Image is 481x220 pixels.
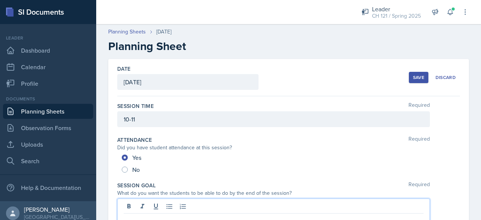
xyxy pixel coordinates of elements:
[3,43,93,58] a: Dashboard
[436,74,456,80] div: Discard
[132,154,141,161] span: Yes
[124,115,424,124] p: 10-11
[372,12,421,20] div: CH 121 / Spring 2025
[117,144,430,152] div: Did you have student attendance at this session?
[117,182,156,189] label: Session Goal
[413,74,424,80] div: Save
[408,182,430,189] span: Required
[132,166,140,173] span: No
[117,102,154,110] label: Session Time
[3,35,93,41] div: Leader
[117,136,152,144] label: Attendance
[3,153,93,168] a: Search
[3,104,93,119] a: Planning Sheets
[3,76,93,91] a: Profile
[156,28,171,36] div: [DATE]
[408,102,430,110] span: Required
[3,120,93,135] a: Observation Forms
[372,5,421,14] div: Leader
[3,96,93,102] div: Documents
[3,59,93,74] a: Calendar
[108,28,146,36] a: Planning Sheets
[3,137,93,152] a: Uploads
[409,72,428,83] button: Save
[431,72,460,83] button: Discard
[3,180,93,195] div: Help & Documentation
[108,39,469,53] h2: Planning Sheet
[117,65,130,73] label: Date
[117,189,430,197] div: What do you want the students to be able to do by the end of the session?
[408,136,430,144] span: Required
[24,206,90,213] div: [PERSON_NAME]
